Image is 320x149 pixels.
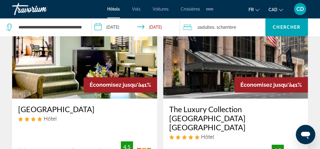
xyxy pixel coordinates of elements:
span: Chambre [218,25,236,30]
span: Chercher [273,25,300,30]
a: Vols [132,7,140,11]
a: Croisières [181,7,200,11]
span: fr [249,7,254,12]
button: Change language [249,5,259,14]
span: Hôtel [201,133,214,140]
a: [GEOGRAPHIC_DATA] [18,105,151,114]
span: 2 [197,23,214,31]
button: User Menu [292,3,308,15]
span: , 1 [214,23,236,31]
a: Travorium [12,1,73,17]
img: Hotel image [163,2,308,99]
button: Extra navigation items [206,4,213,14]
img: Hotel image [12,2,157,99]
div: 41% [84,77,157,92]
button: Check-in date: Dec 4, 2025 Check-out date: Dec 6, 2025 [91,18,180,36]
span: Économisez jusqu'à [90,82,141,88]
button: Change currency [269,5,283,14]
div: 41% [234,77,308,92]
span: CD [296,6,304,12]
div: 5 star Hotel [169,133,302,140]
button: Travelers: 2 adults, 0 children [180,18,265,36]
div: 4 star Hotel [18,115,151,122]
span: CAD [269,7,277,12]
iframe: Bouton de lancement de la fenêtre de messagerie [296,125,315,144]
span: Hôtel [44,115,57,122]
span: Adultes [200,25,214,30]
a: Hôtels [107,7,120,11]
span: Économisez jusqu'à [240,82,292,88]
a: Voitures [153,7,169,11]
button: Chercher [265,18,308,36]
a: The Luxury Collection [GEOGRAPHIC_DATA] [GEOGRAPHIC_DATA] [169,105,302,132]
